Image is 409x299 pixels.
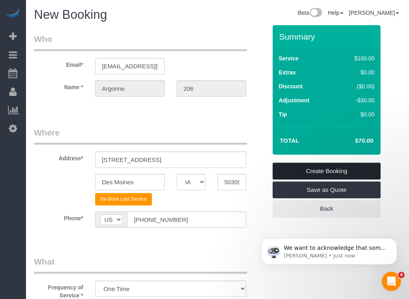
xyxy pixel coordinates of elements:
[337,110,375,118] div: $0.00
[297,10,322,16] a: Beta
[279,54,299,62] label: Service
[279,96,309,104] label: Adjustment
[95,174,165,190] input: City*
[279,82,303,90] label: Discount
[273,163,381,179] a: Create Booking
[337,96,375,104] div: -$30.00
[95,58,165,74] input: Email*
[328,10,343,16] a: Help
[337,54,375,62] div: $100.00
[331,138,373,144] h4: $70.00
[279,68,296,76] label: Extras
[273,200,381,217] a: Back
[34,33,247,51] legend: Who
[34,256,247,274] legend: What
[279,32,377,41] h3: Summary
[95,193,152,205] button: Re-Book Last Service
[5,8,21,19] img: Automaid Logo
[217,174,246,190] input: Zip Code*
[280,137,299,144] strong: Total
[95,80,165,97] input: First Name*
[337,68,375,76] div: $0.00
[273,181,381,198] a: Save as Quote
[398,272,405,278] span: 4
[382,272,401,291] iframe: Intercom live chat
[28,211,89,222] label: Phone*
[28,151,89,162] label: Address*
[279,110,287,118] label: Tip
[34,8,107,22] span: New Booking
[28,58,89,69] label: Email*
[349,10,399,16] a: [PERSON_NAME]
[34,127,247,145] legend: Where
[127,211,246,228] input: Phone*
[337,82,375,90] div: ($0.00)
[28,80,89,91] label: Name *
[177,80,246,97] input: Last Name*
[309,8,322,18] img: New interface
[249,221,409,277] iframe: Intercom notifications message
